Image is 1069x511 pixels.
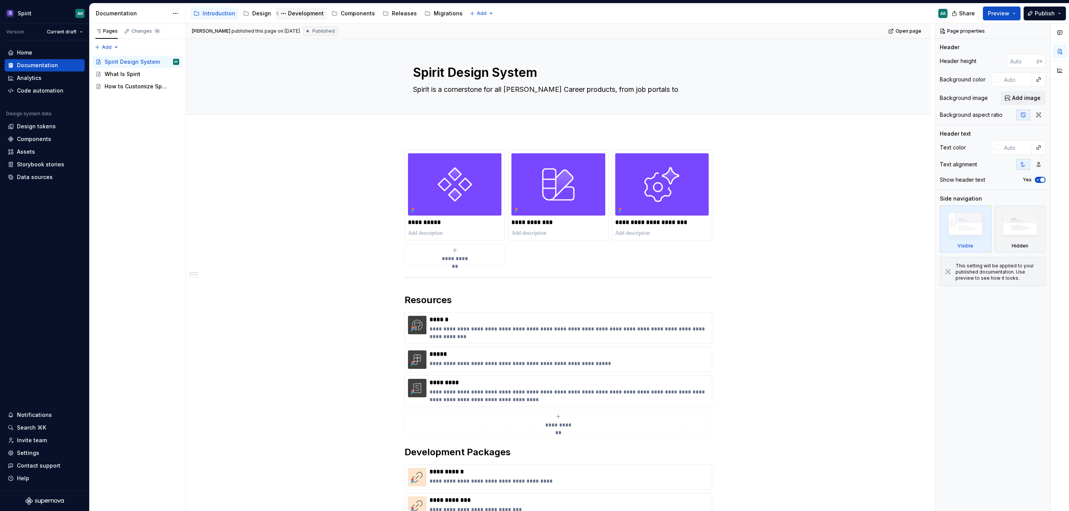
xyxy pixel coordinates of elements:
div: Home [17,49,32,56]
div: Version [6,29,24,35]
div: Background color [940,76,986,83]
div: Data sources [17,173,53,181]
img: 63932fde-23f0-455f-9474-7c6a8a4930cd.png [5,9,15,18]
div: Releases [392,10,417,17]
div: Design tokens [17,123,56,130]
div: Analytics [17,74,42,82]
a: Spirit Design SystemAK [92,56,182,68]
button: Search ⌘K [5,421,85,434]
img: 00f50d38-6f5d-4fad-a98c-eba0a50fa5a9.png [408,153,501,216]
input: Auto [1001,141,1032,154]
div: How to Customize Spirit [105,83,168,90]
input: Auto [1001,73,1032,86]
div: Text color [940,144,966,151]
div: Development [288,10,324,17]
div: Visible [940,206,991,252]
button: Help [5,472,85,484]
div: AK [77,10,83,17]
div: Search ⌘K [17,424,46,431]
img: 7326b5bc-3230-464e-9dd2-1c23d8850869.png [408,316,426,334]
div: Background aspect ratio [940,111,1002,119]
span: Preview [988,10,1009,17]
a: What Is Spirit [92,68,182,80]
div: This setting will be applied to your published documentation. Use preview to see how it looks. [956,263,1041,281]
div: Hidden [1012,243,1028,249]
a: Invite team [5,434,85,446]
div: Design system data [6,111,52,117]
span: Published [312,28,335,34]
a: Design [240,7,274,20]
div: Invite team [17,436,47,444]
div: Spirit [18,10,32,17]
button: Add [92,42,121,53]
div: Page tree [190,6,466,21]
button: Contact support [5,460,85,472]
button: Notifications [5,409,85,421]
textarea: Spirit is a cornerstone for all [PERSON_NAME] Career products, from job portals to internal systems. [411,83,702,96]
span: Add image [1012,94,1041,102]
button: Preview [983,7,1021,20]
div: Design [252,10,271,17]
div: Settings [17,449,39,457]
span: Add [477,10,486,17]
span: Open page [896,28,921,34]
button: Add [467,8,496,19]
span: Add [102,44,112,50]
div: Changes [132,28,161,34]
span: 10 [153,28,161,34]
div: Assets [17,148,35,156]
div: AK [174,58,178,66]
button: Add image [1001,91,1046,105]
button: Current draft [43,27,86,37]
div: Migrations [434,10,463,17]
div: Code automation [17,87,63,95]
div: Show header text [940,176,985,184]
div: Documentation [17,61,58,69]
h2: Development Packages [405,446,712,458]
div: Components [341,10,375,17]
div: Documentation [96,10,168,17]
img: 40432acb-3c3c-40e5-b1b6-cd1b201f8eaa.png [408,379,426,397]
div: Spirit Design System [105,58,160,66]
a: Home [5,46,85,59]
div: Header text [940,130,971,138]
div: Header height [940,57,976,65]
a: Documentation [5,59,85,71]
a: Data sources [5,171,85,183]
a: Introduction [190,7,238,20]
button: Share [948,7,980,20]
div: Contact support [17,462,60,470]
div: Introduction [203,10,235,17]
a: Components [5,133,85,145]
a: Releases [380,7,420,20]
div: Notifications [17,411,52,419]
div: published this page on [DATE] [231,28,300,34]
a: Analytics [5,72,85,84]
a: Components [328,7,378,20]
img: 1bb3db4d-4a7b-4ef3-aae6-1e27a6cc12a7.png [408,468,426,486]
p: px [1037,58,1042,64]
a: Code automation [5,85,85,97]
img: ab5bd3fd-f4df-482c-ba64-a055b8b589cf.png [408,350,426,369]
h2: Resources [405,294,712,306]
div: Hidden [994,206,1046,252]
div: AK [940,10,946,17]
div: What Is Spirit [105,70,140,78]
div: Background image [940,94,988,102]
div: Help [17,474,29,482]
a: Development [276,7,327,20]
div: Text alignment [940,161,977,168]
div: Page tree [92,56,182,93]
div: Visible [957,243,973,249]
a: Settings [5,447,85,459]
div: Header [940,43,959,51]
svg: Supernova Logo [25,497,64,505]
a: How to Customize Spirit [92,80,182,93]
button: SpiritAK [2,5,88,22]
a: Storybook stories [5,158,85,171]
span: Current draft [47,29,77,35]
div: Components [17,135,51,143]
input: Auto [1007,54,1037,68]
a: Design tokens [5,120,85,133]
